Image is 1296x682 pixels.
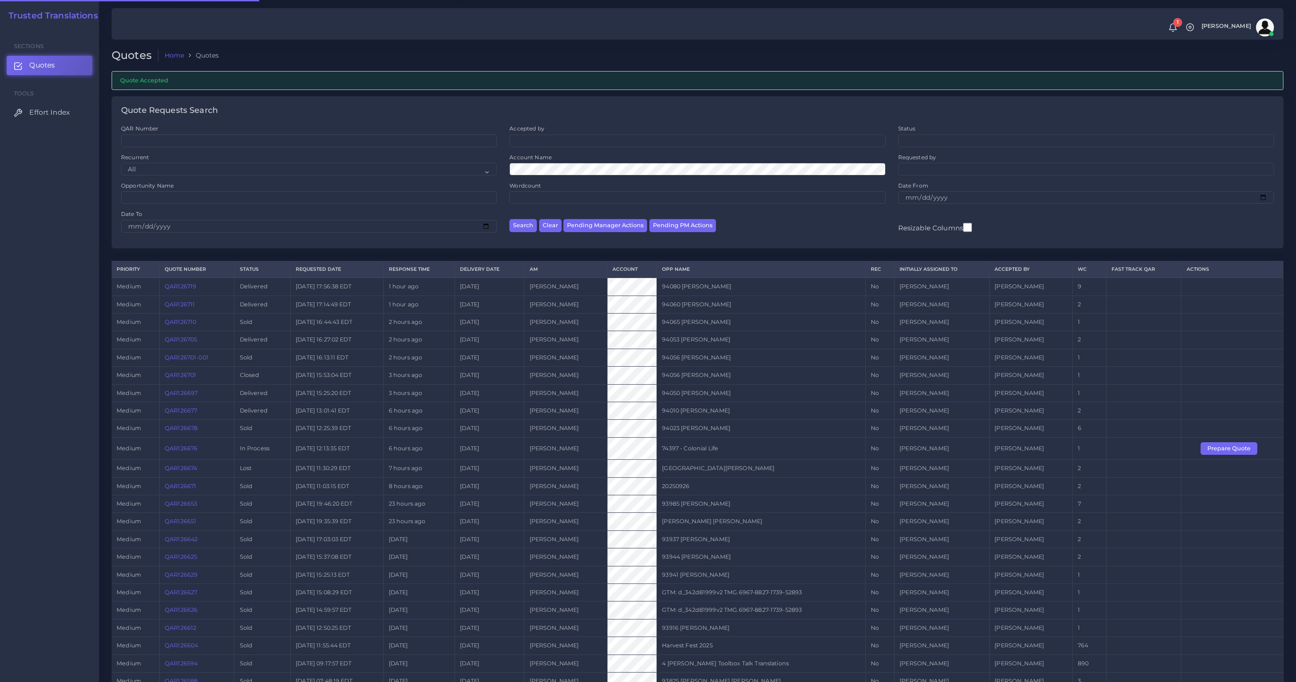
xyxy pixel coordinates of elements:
[7,56,92,75] a: Quotes
[607,261,657,278] th: Account
[1072,420,1106,437] td: 6
[1072,384,1106,402] td: 1
[1072,437,1106,459] td: 1
[524,296,607,313] td: [PERSON_NAME]
[524,349,607,366] td: [PERSON_NAME]
[524,530,607,548] td: [PERSON_NAME]
[657,477,866,495] td: 20250926
[1072,601,1106,619] td: 1
[894,513,989,530] td: [PERSON_NAME]
[1072,530,1106,548] td: 2
[234,384,290,402] td: Delivered
[865,460,894,477] td: No
[117,425,141,431] span: medium
[524,402,607,419] td: [PERSON_NAME]
[894,495,989,512] td: [PERSON_NAME]
[524,367,607,384] td: [PERSON_NAME]
[165,536,198,543] a: QAR126642
[383,296,455,313] td: 1 hour ago
[1072,495,1106,512] td: 7
[657,402,866,419] td: 94010 [PERSON_NAME]
[455,548,524,566] td: [DATE]
[539,219,562,232] button: Clear
[865,331,894,349] td: No
[865,513,894,530] td: No
[117,354,141,361] span: medium
[1165,23,1181,32] a: 1
[165,606,198,613] a: QAR126626
[524,460,607,477] td: [PERSON_NAME]
[657,420,866,437] td: 94023 [PERSON_NAME]
[234,583,290,601] td: Sold
[383,261,455,278] th: Response Time
[234,566,290,583] td: Sold
[990,477,1073,495] td: [PERSON_NAME]
[963,222,972,233] input: Resizable Columns
[509,182,541,189] label: Wordcount
[990,495,1073,512] td: [PERSON_NAME]
[290,619,383,637] td: [DATE] 12:50:25 EDT
[894,367,989,384] td: [PERSON_NAME]
[524,278,607,296] td: [PERSON_NAME]
[1072,313,1106,331] td: 1
[290,513,383,530] td: [DATE] 19:35:39 EDT
[524,566,607,583] td: [PERSON_NAME]
[165,465,197,471] a: QAR126674
[657,367,866,384] td: 94056 [PERSON_NAME]
[865,261,894,278] th: REC
[894,313,989,331] td: [PERSON_NAME]
[1072,548,1106,566] td: 2
[990,583,1073,601] td: [PERSON_NAME]
[234,278,290,296] td: Delivered
[117,465,141,471] span: medium
[383,349,455,366] td: 2 hours ago
[990,261,1073,278] th: Accepted by
[234,296,290,313] td: Delivered
[865,278,894,296] td: No
[1072,296,1106,313] td: 2
[234,313,290,331] td: Sold
[894,477,989,495] td: [PERSON_NAME]
[117,589,141,596] span: medium
[865,619,894,637] td: No
[524,513,607,530] td: [PERSON_NAME]
[112,71,1283,90] div: Quote Accepted
[524,331,607,349] td: [PERSON_NAME]
[524,384,607,402] td: [PERSON_NAME]
[657,637,866,655] td: Harvest Fest 2025
[865,296,894,313] td: No
[14,90,34,97] span: Tools
[524,495,607,512] td: [PERSON_NAME]
[865,601,894,619] td: No
[234,548,290,566] td: Sold
[524,437,607,459] td: [PERSON_NAME]
[865,566,894,583] td: No
[117,571,141,578] span: medium
[234,477,290,495] td: Sold
[117,553,141,560] span: medium
[898,222,972,233] label: Resizable Columns
[657,619,866,637] td: 93916 [PERSON_NAME]
[117,319,141,325] span: medium
[383,513,455,530] td: 23 hours ago
[1072,619,1106,637] td: 1
[657,437,866,459] td: 74397 - Colonial Life
[990,566,1073,583] td: [PERSON_NAME]
[990,548,1073,566] td: [PERSON_NAME]
[234,513,290,530] td: Sold
[898,125,916,132] label: Status
[290,367,383,384] td: [DATE] 15:53:04 EDT
[165,51,184,60] a: Home
[117,372,141,378] span: medium
[290,583,383,601] td: [DATE] 15:08:29 EDT
[29,60,55,70] span: Quotes
[234,261,290,278] th: Status
[234,349,290,366] td: Sold
[1201,23,1251,29] span: [PERSON_NAME]
[990,513,1073,530] td: [PERSON_NAME]
[865,495,894,512] td: No
[894,402,989,419] td: [PERSON_NAME]
[383,331,455,349] td: 2 hours ago
[234,601,290,619] td: Sold
[165,571,198,578] a: QAR126629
